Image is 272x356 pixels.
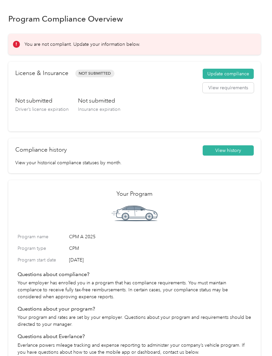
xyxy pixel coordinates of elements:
[18,233,67,240] label: Program name
[18,314,251,328] p: Your program and rates are set by your employer. Questions about your program and requirements sh...
[203,83,254,93] button: View requirements
[18,279,251,300] p: Your employer has enrolled you in a program that has compliance requirements. You must maintain c...
[69,233,251,240] span: CPM A 2025
[78,97,120,105] h3: Not submitted
[69,245,251,252] span: CPM
[78,107,120,112] span: Insurance expiration
[15,69,68,78] h2: License & Insurance
[15,97,69,105] h3: Not submitted
[203,145,254,156] button: View history
[15,107,69,112] span: Driver’s license expiration
[18,305,251,313] h4: Questions about your program?
[18,256,67,263] label: Program start date
[18,270,251,278] h4: Questions about compliance?
[69,256,251,263] span: [DATE]
[75,70,114,77] span: Not Submitted
[18,332,251,340] h4: Questions about Everlance?
[25,41,140,48] p: You are not compliant. Update your information below.
[15,159,254,166] p: View your historical compliance statuses by month.
[18,189,251,198] h2: Your Program
[235,319,272,356] iframe: Everlance-gr Chat Button Frame
[8,15,123,22] h1: Program Compliance Overview
[203,69,254,79] button: Update compliance
[18,245,67,252] label: Program type
[18,342,251,356] p: Everlance powers mileage tracking and expense reporting to administer your company’s vehicle prog...
[15,145,67,154] h2: Compliance history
